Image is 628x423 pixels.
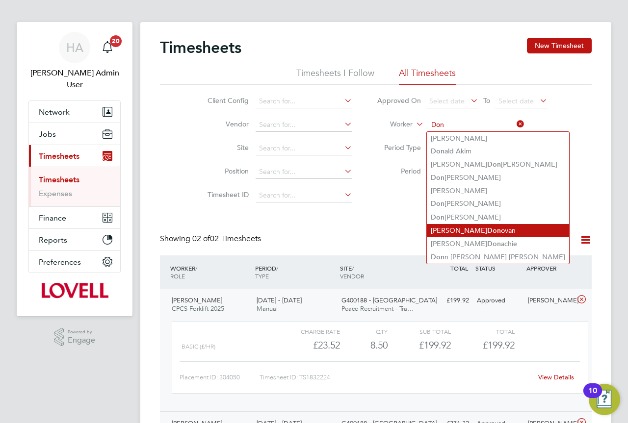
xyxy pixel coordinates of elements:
span: G400188 - [GEOGRAPHIC_DATA] [341,296,437,304]
span: 20 [110,35,122,47]
span: HA [66,41,83,54]
span: [PERSON_NAME] [172,296,222,304]
h2: Timesheets [160,38,241,57]
li: All Timesheets [399,67,456,85]
span: Powered by [68,328,95,336]
div: £199.92 [422,293,473,309]
div: APPROVER [524,259,575,277]
a: Go to home page [28,283,121,299]
input: Search for... [256,95,352,108]
div: QTY [340,325,388,337]
button: Open Resource Center, 10 new notifications [589,384,620,415]
label: All [547,235,570,245]
li: Timesheets I Follow [296,67,374,85]
button: Jobs [29,123,120,145]
span: / [352,264,354,272]
div: PERIOD [253,259,338,285]
span: Hays Admin User [28,67,121,91]
div: £199.92 [388,337,451,353]
span: ROLE [170,272,185,280]
span: Jobs [39,129,56,139]
b: Don [431,199,445,208]
label: Vendor [205,120,249,128]
b: Don [431,147,445,155]
span: Preferences [39,257,81,267]
b: Don [487,226,501,235]
b: Don [487,240,501,248]
span: [DATE] - [DATE] [257,296,302,304]
div: Charge rate [277,325,340,337]
span: CPCS Forklift 2025 [172,304,224,313]
div: SITE [338,259,422,285]
input: Search for... [256,118,352,132]
li: [PERSON_NAME] achie [427,237,569,250]
div: Approved [473,293,524,309]
div: 10 [588,391,597,403]
span: Engage [68,336,95,345]
button: Network [29,101,120,123]
span: Network [39,107,70,117]
div: £23.52 [277,337,340,353]
b: Don [431,174,445,182]
li: [PERSON_NAME] [427,184,569,197]
span: Select date [429,97,465,105]
div: Sub Total [388,325,451,337]
span: TYPE [255,272,269,280]
span: Select date [498,97,534,105]
label: Approved On [377,96,421,105]
li: [PERSON_NAME] ovan [427,224,569,237]
b: Don [431,253,445,261]
span: / [195,264,197,272]
a: Timesheets [39,175,79,184]
a: 20 [98,32,117,63]
nav: Main navigation [17,22,132,316]
input: Search for... [256,165,352,179]
li: [PERSON_NAME] [PERSON_NAME] [427,158,569,171]
input: Search for... [428,118,524,132]
span: Manual [257,304,278,313]
div: Timesheets [29,167,120,206]
div: Showing [160,234,263,244]
li: [PERSON_NAME] [427,197,569,210]
label: Worker [368,120,413,129]
a: Expenses [39,189,72,198]
li: ald Akim [427,145,569,158]
span: £199.92 [483,339,515,351]
label: Period [377,167,421,175]
span: To [480,94,493,107]
li: [PERSON_NAME] [427,171,569,184]
span: Reports [39,235,67,245]
input: Search for... [256,142,352,155]
span: TOTAL [450,264,468,272]
li: n [PERSON_NAME] [PERSON_NAME] [427,250,569,264]
label: Site [205,143,249,152]
div: WORKER [168,259,253,285]
span: Peace Recruitment - Tra… [341,304,414,313]
label: Position [205,167,249,175]
button: Timesheets [29,145,120,167]
span: 02 of [192,234,210,244]
div: Timesheet ID: TS1832224 [260,370,532,385]
img: lovell-logo-retina.png [41,283,108,299]
button: New Timesheet [527,38,592,53]
span: / [276,264,278,272]
b: Don [431,213,445,222]
li: [PERSON_NAME] [427,132,569,145]
div: Total [451,325,514,337]
button: Preferences [29,251,120,273]
div: 8.50 [340,337,388,353]
span: 02 Timesheets [192,234,261,244]
a: Powered byEngage [54,328,96,347]
span: Finance [39,213,66,223]
span: Basic (£/HR) [182,343,215,350]
span: Timesheets [39,151,79,161]
label: Timesheet ID [205,190,249,199]
li: [PERSON_NAME] [427,211,569,224]
div: STATUS [473,259,524,277]
a: View Details [538,373,574,381]
div: Placement ID: 304050 [180,370,260,385]
span: VENDOR [340,272,364,280]
button: Finance [29,207,120,228]
label: Client Config [205,96,249,105]
input: Search for... [256,189,352,202]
